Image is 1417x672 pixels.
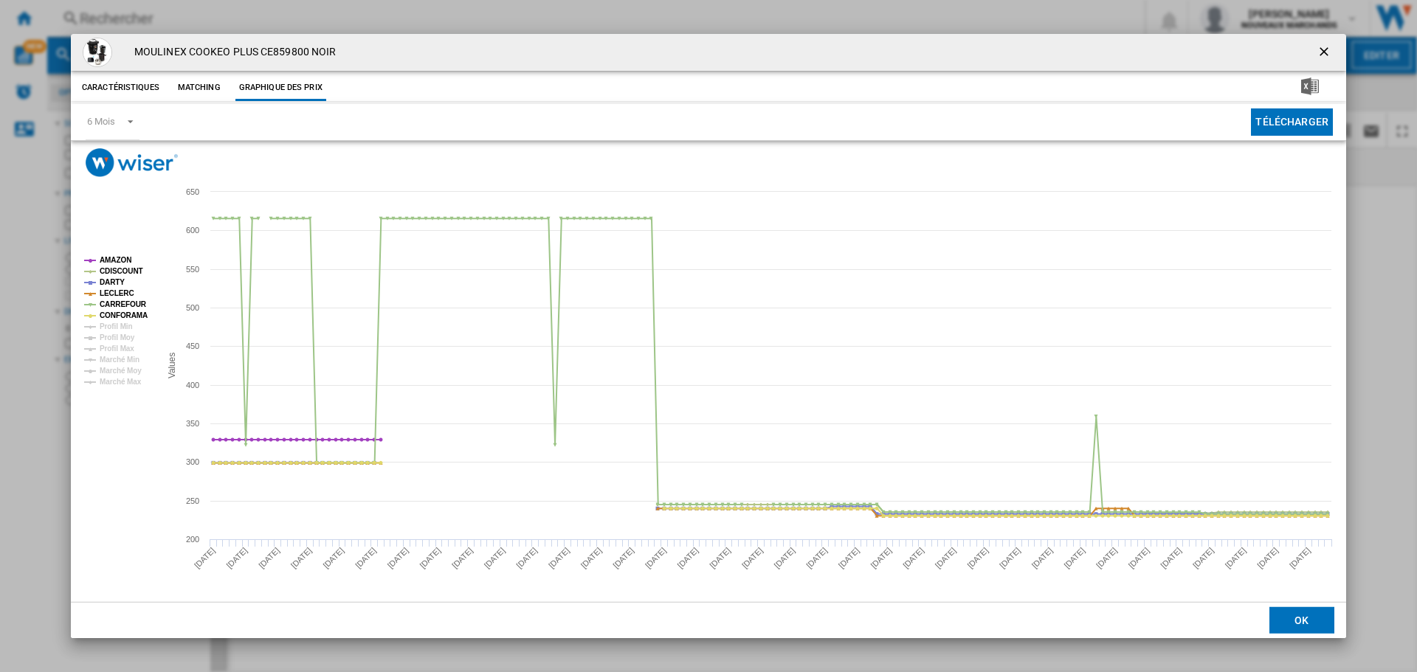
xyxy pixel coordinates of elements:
[321,546,345,570] tspan: [DATE]
[186,496,199,505] tspan: 250
[450,546,475,570] tspan: [DATE]
[100,378,142,386] tspan: Marché Max
[773,546,797,570] tspan: [DATE]
[100,267,143,275] tspan: CDISCOUNT
[934,546,958,570] tspan: [DATE]
[193,546,217,570] tspan: [DATE]
[386,546,410,570] tspan: [DATE]
[87,116,114,127] div: 6 Mois
[1159,546,1183,570] tspan: [DATE]
[257,546,281,570] tspan: [DATE]
[100,356,139,364] tspan: Marché Min
[611,546,635,570] tspan: [DATE]
[186,226,199,235] tspan: 600
[100,344,134,353] tspan: Profil Max
[998,546,1022,570] tspan: [DATE]
[1288,546,1312,570] tspan: [DATE]
[1251,108,1333,136] button: Télécharger
[1311,38,1340,67] button: getI18NText('BUTTONS.CLOSE_DIALOG')
[1191,546,1216,570] tspan: [DATE]
[644,546,668,570] tspan: [DATE]
[167,353,177,378] tspan: Values
[83,38,112,67] img: moulinex_ce8598_s2304264810953A_174359743.jpg
[676,546,700,570] tspan: [DATE]
[965,546,990,570] tspan: [DATE]
[100,256,131,264] tspan: AMAZON
[1278,75,1342,101] button: Télécharger au format Excel
[1255,546,1280,570] tspan: [DATE]
[804,546,829,570] tspan: [DATE]
[547,546,571,570] tspan: [DATE]
[224,546,249,570] tspan: [DATE]
[1127,546,1151,570] tspan: [DATE]
[1062,546,1086,570] tspan: [DATE]
[289,546,314,570] tspan: [DATE]
[78,75,163,101] button: Caractéristiques
[483,546,507,570] tspan: [DATE]
[514,546,539,570] tspan: [DATE]
[1224,546,1248,570] tspan: [DATE]
[100,322,133,330] tspan: Profil Min
[186,419,199,428] tspan: 350
[708,546,732,570] tspan: [DATE]
[167,75,232,101] button: Matching
[186,303,199,312] tspan: 500
[354,546,378,570] tspan: [DATE]
[1030,546,1055,570] tspan: [DATE]
[1094,546,1119,570] tspan: [DATE]
[186,457,199,466] tspan: 300
[579,546,604,570] tspan: [DATE]
[100,311,148,319] tspan: CONFORAMA
[100,278,125,286] tspan: DARTY
[418,546,442,570] tspan: [DATE]
[71,34,1346,639] md-dialog: Product popup
[127,45,336,60] h4: MOULINEX COOKEO PLUS CE859800 NOIR
[1301,77,1319,95] img: excel-24x24.png
[100,367,142,375] tspan: Marché Moy
[235,75,326,101] button: Graphique des prix
[100,300,147,308] tspan: CARREFOUR
[86,148,178,177] img: logo_wiser_300x94.png
[186,535,199,544] tspan: 200
[186,265,199,274] tspan: 550
[740,546,765,570] tspan: [DATE]
[1269,607,1334,634] button: OK
[186,187,199,196] tspan: 650
[901,546,925,570] tspan: [DATE]
[1317,44,1334,62] ng-md-icon: getI18NText('BUTTONS.CLOSE_DIALOG')
[100,333,135,342] tspan: Profil Moy
[100,289,134,297] tspan: LECLERC
[869,546,893,570] tspan: [DATE]
[837,546,861,570] tspan: [DATE]
[186,381,199,389] tspan: 400
[186,342,199,350] tspan: 450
